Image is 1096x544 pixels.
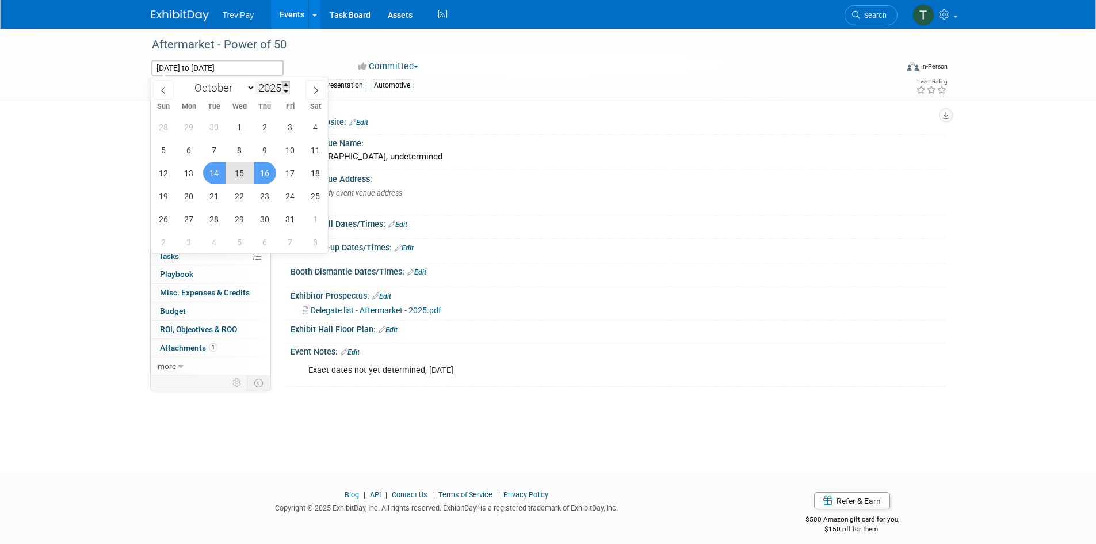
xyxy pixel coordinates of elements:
[151,119,270,137] a: Booth
[160,269,193,279] span: Playbook
[203,139,226,161] span: October 7, 2025
[151,357,270,375] a: more
[151,284,270,302] a: Misc. Expenses & Credits
[438,490,492,499] a: Terms of Service
[247,375,270,390] td: Toggle Event Tabs
[203,116,226,138] span: September 30, 2025
[158,362,176,371] span: more
[395,244,414,252] a: Edit
[503,490,548,499] a: Privacy Policy
[152,139,175,161] span: October 5, 2025
[254,116,276,138] span: October 2, 2025
[151,339,270,357] a: Attachments1
[151,321,270,338] a: ROI, Objectives & ROO
[279,231,301,253] span: November 7, 2025
[228,116,251,138] span: October 1, 2025
[203,185,226,207] span: October 21, 2025
[429,490,437,499] span: |
[860,11,887,20] span: Search
[494,490,502,499] span: |
[228,162,251,184] span: October 15, 2025
[151,174,270,192] a: Asset Reservations
[151,60,284,76] input: Event Start Date - End Date
[254,208,276,230] span: October 30, 2025
[151,265,270,283] a: Playbook
[912,4,934,26] img: Tara DePaepe
[279,139,301,161] span: October 10, 2025
[159,252,179,261] span: Tasks
[300,359,819,382] div: Exact dates not yet determined, [DATE]
[201,103,227,111] span: Tue
[151,10,209,21] img: ExhibitDay
[152,185,175,207] span: October 19, 2025
[254,231,276,253] span: November 6, 2025
[227,375,247,390] td: Personalize Event Tab Strip
[178,139,200,161] span: October 6, 2025
[291,113,945,128] div: Event Website:
[228,185,251,207] span: October 22, 2025
[178,231,200,253] span: November 3, 2025
[279,208,301,230] span: October 31, 2025
[254,162,276,184] span: October 16, 2025
[291,79,366,92] div: speaking presentation
[371,79,414,92] div: Automotive
[151,500,743,513] div: Copyright © 2025 ExhibitDay, Inc. All rights reserved. ExhibitDay is a registered trademark of Ex...
[907,62,919,71] img: Format-Inperson.png
[254,185,276,207] span: October 23, 2025
[152,231,175,253] span: November 2, 2025
[279,116,301,138] span: October 3, 2025
[304,162,327,184] span: October 18, 2025
[178,185,200,207] span: October 20, 2025
[151,229,270,247] a: Sponsorships
[152,208,175,230] span: October 26, 2025
[279,185,301,207] span: October 24, 2025
[759,524,945,534] div: $150 off for them.
[160,288,250,297] span: Misc. Expenses & Credits
[304,116,327,138] span: October 4, 2025
[203,208,226,230] span: October 28, 2025
[151,138,270,155] a: Staff
[255,81,290,94] input: Year
[176,103,201,111] span: Mon
[311,306,441,315] span: Delegate list - Aftermarket - 2025.pdf
[379,326,398,334] a: Edit
[148,35,880,55] div: Aftermarket - Power of 50
[921,62,948,71] div: In-Person
[845,5,898,25] a: Search
[299,148,937,166] div: [GEOGRAPHIC_DATA], undetermined
[916,79,947,85] div: Event Rating
[304,185,327,207] span: October 25, 2025
[151,248,270,265] a: Tasks
[151,155,270,173] a: Travel Reservations
[304,139,327,161] span: October 11, 2025
[227,103,252,111] span: Wed
[228,208,251,230] span: October 29, 2025
[254,139,276,161] span: October 9, 2025
[178,116,200,138] span: September 29, 2025
[279,162,301,184] span: October 17, 2025
[228,139,251,161] span: October 8, 2025
[759,507,945,534] div: $500 Amazon gift card for you,
[151,302,270,320] a: Budget
[814,492,890,509] a: Refer & Earn
[303,306,441,315] a: Delegate list - Aftermarket - 2025.pdf
[189,81,255,95] select: Month
[291,170,945,185] div: Event Venue Address:
[223,10,254,20] span: TreviPay
[203,231,226,253] span: November 4, 2025
[304,231,327,253] span: November 8, 2025
[291,287,945,302] div: Exhibitor Prospectus:
[407,268,426,276] a: Edit
[303,189,402,197] span: Specify event venue address
[383,490,390,499] span: |
[160,325,237,334] span: ROI, Objectives & ROO
[228,231,251,253] span: November 5, 2025
[277,103,303,111] span: Fri
[392,490,427,499] a: Contact Us
[349,119,368,127] a: Edit
[152,116,175,138] span: September 28, 2025
[178,208,200,230] span: October 27, 2025
[304,208,327,230] span: November 1, 2025
[476,503,480,509] sup: ®
[372,292,391,300] a: Edit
